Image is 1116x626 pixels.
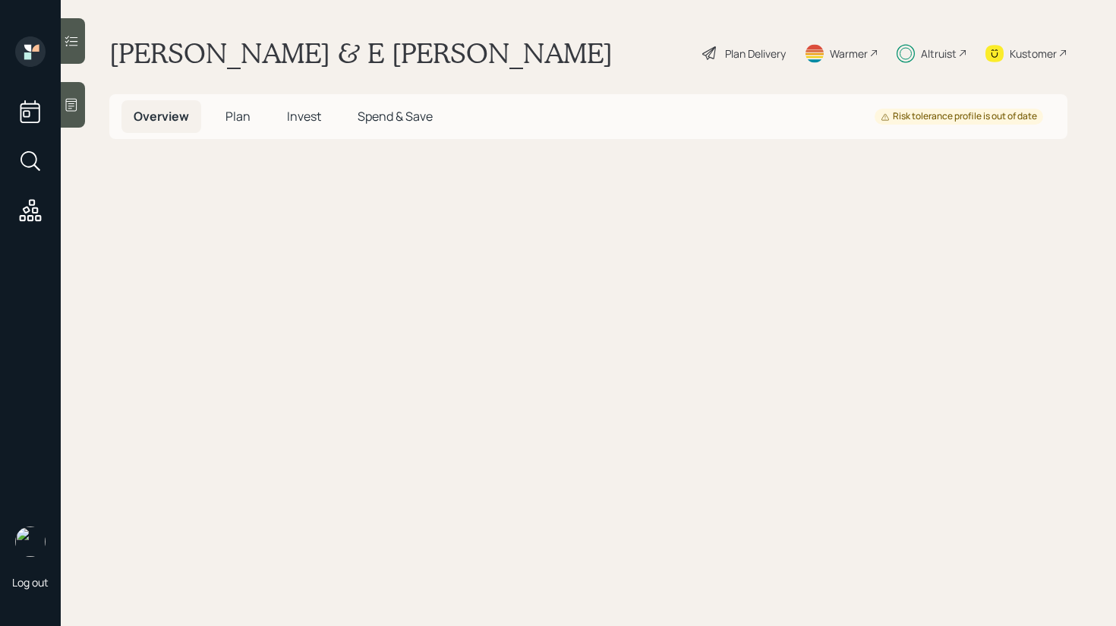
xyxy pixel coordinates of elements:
[15,526,46,557] img: retirable_logo.png
[881,110,1037,123] div: Risk tolerance profile is out of date
[358,108,433,125] span: Spend & Save
[287,108,321,125] span: Invest
[12,575,49,590] div: Log out
[830,46,868,62] div: Warmer
[134,108,189,125] span: Overview
[725,46,786,62] div: Plan Delivery
[109,36,613,70] h1: [PERSON_NAME] & E [PERSON_NAME]
[921,46,957,62] div: Altruist
[225,108,251,125] span: Plan
[1010,46,1057,62] div: Kustomer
